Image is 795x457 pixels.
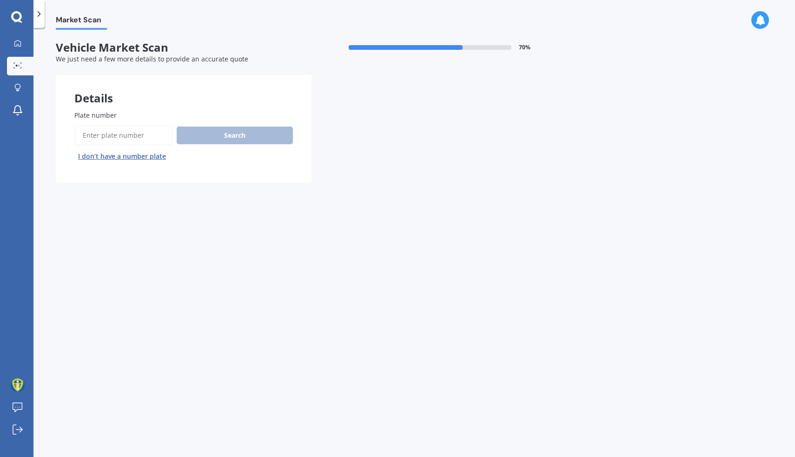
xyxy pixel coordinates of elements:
[56,75,311,103] div: Details
[56,41,311,54] span: Vehicle Market Scan
[74,149,170,164] button: I don’t have a number plate
[56,15,107,28] span: Market Scan
[11,378,25,392] img: ACg8ocIBg2hobDXafVmRZ5RI_lyxIZJGnbXXqXf53DXm0Lfb2AvpiNoazw=s96-c
[74,126,173,145] input: Enter plate number
[74,111,117,120] span: Plate number
[519,44,530,51] span: 70 %
[56,54,248,63] span: We just need a few more details to provide an accurate quote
